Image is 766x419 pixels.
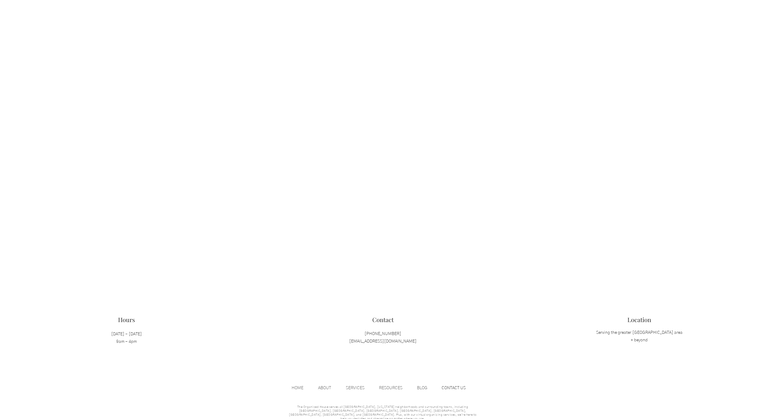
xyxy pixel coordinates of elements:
[315,383,343,393] a: ABOUT
[289,383,477,393] nav: Site
[592,315,687,324] h6: Location
[439,383,477,393] a: CONTACT US
[376,383,414,393] a: RESOURCES
[349,332,417,343] span: [PHONE_NUMBER] [EMAIL_ADDRESS][DOMAIN_NAME]
[289,383,307,393] p: HOME
[631,338,648,342] span: + beyond
[289,383,315,393] a: HOME
[372,315,394,324] span: Contact
[439,383,469,393] p: CONTACT US
[596,331,683,335] span: Serving the greater [GEOGRAPHIC_DATA] area
[343,383,376,393] a: SERVICES
[414,383,439,393] a: BLOG
[315,383,334,393] p: ABOUT
[343,383,368,393] p: SERVICES
[349,332,417,343] a: [PHONE_NUMBER][EMAIL_ADDRESS][DOMAIN_NAME]
[376,383,406,393] p: RESOURCES
[414,383,431,393] p: BLOG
